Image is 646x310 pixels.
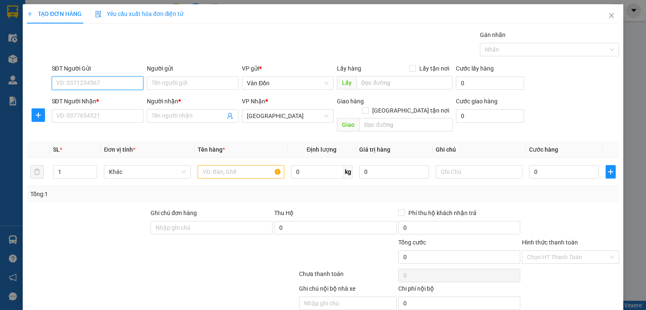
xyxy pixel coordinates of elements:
input: Cước giao hàng [456,109,524,123]
input: Dọc đường [359,118,453,131]
span: Tổng cước [398,239,426,246]
span: Phí thu hộ khách nhận trả [405,208,480,218]
div: Người nhận [147,97,238,106]
input: Cước lấy hàng [456,76,524,90]
div: Người gửi [147,64,238,73]
div: SĐT Người Gửi [52,64,143,73]
div: SĐT Người Nhận [52,97,143,106]
span: Vân Đồn [247,77,328,89]
input: Ghi Chú [436,165,522,179]
label: Gán nhãn [480,32,506,38]
span: plus [32,112,45,118]
input: VD: Bàn, Ghế [198,165,284,179]
label: Hình thức thanh toán [522,239,578,246]
span: Giá trị hàng [359,146,390,153]
span: Cước hàng [529,146,558,153]
span: Lấy hàng [337,65,361,72]
button: plus [606,165,616,179]
input: Ghi chú đơn hàng [151,221,273,234]
span: Giao hàng [337,98,364,105]
input: Dọc đường [356,76,453,89]
span: Yêu cầu xuất hóa đơn điện tử [95,11,184,17]
div: VP gửi [242,64,334,73]
label: Cước lấy hàng [456,65,494,72]
span: Định lượng [307,146,336,153]
div: Chi phí nội bộ [398,284,520,297]
span: kg [344,165,352,179]
img: icon [95,11,102,18]
span: close [608,12,615,19]
span: Tên hàng [198,146,225,153]
span: plus [27,11,33,17]
label: Ghi chú đơn hàng [151,210,197,216]
button: plus [32,108,45,122]
th: Ghi chú [432,142,526,158]
span: [GEOGRAPHIC_DATA] tận nơi [369,106,453,115]
span: Lấy [337,76,356,89]
span: Thu Hộ [274,210,294,216]
span: plus [606,168,615,175]
span: Đơn vị tính [104,146,135,153]
button: delete [30,165,44,179]
div: Ghi chú nội bộ nhà xe [299,284,396,297]
span: SL [53,146,60,153]
span: TẠO ĐƠN HÀNG [27,11,82,17]
span: Lấy tận nơi [416,64,453,73]
input: Nhập ghi chú [299,297,396,310]
span: Giao [337,118,359,131]
span: Khác [109,166,185,178]
div: Tổng: 1 [30,189,250,199]
label: Cước giao hàng [456,98,498,105]
div: Chưa thanh toán [298,269,397,284]
span: VP Nhận [242,98,265,105]
button: Close [600,4,623,28]
span: Hà Nội [247,110,328,122]
input: 0 [359,165,429,179]
span: user-add [227,113,233,119]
